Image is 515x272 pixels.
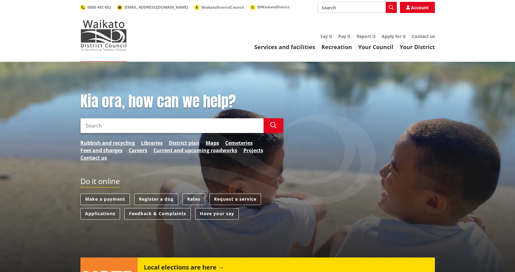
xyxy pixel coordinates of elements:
[124,5,188,10] span: [EMAIL_ADDRESS][DOMAIN_NAME]
[254,43,315,51] a: Services and facilities
[80,208,120,220] a: Applications
[382,33,406,39] a: Apply for it
[201,5,244,10] span: WaikatoDistrictCouncil
[225,139,253,147] a: Cemeteries
[338,33,350,39] a: Pay it
[400,2,435,13] a: Account
[80,139,135,147] a: Rubbish and recycling
[320,33,332,39] a: Say it
[80,194,130,205] a: Make a payment
[318,2,397,13] input: Search input
[134,194,178,205] a: Register a dog
[250,4,290,10] a: @WaikatoDistrict
[400,43,435,51] a: Your District
[88,5,111,10] span: 0800 492 452
[129,147,147,154] a: Careers
[357,33,376,39] a: Report it
[182,194,205,205] a: Rates
[80,154,107,161] a: Contact us
[80,93,283,111] h1: Kia ora, how can we help?
[80,5,111,10] a: 0800 492 452
[195,208,239,220] a: Have your say
[206,139,219,147] a: Maps
[80,147,122,154] a: Fees and charges
[117,5,188,10] a: [EMAIL_ADDRESS][DOMAIN_NAME]
[153,147,237,154] a: Current and upcoming roadworks
[243,147,263,154] a: Projects
[358,43,393,51] a: Your Council
[209,194,261,205] a: Request a service
[141,139,163,147] a: Libraries
[169,139,200,147] a: District plan
[80,177,120,188] h2: Do it online
[80,20,127,51] img: Waikato District Council - Te Kaunihera aa Takiwaa o Waikato
[194,5,244,10] a: WaikatoDistrictCouncil
[80,118,264,133] input: Search input
[412,33,435,39] a: Contact us
[124,208,191,220] a: Feedback & Complaints
[321,43,352,51] a: Recreation
[257,4,290,10] span: @WaikatoDistrict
